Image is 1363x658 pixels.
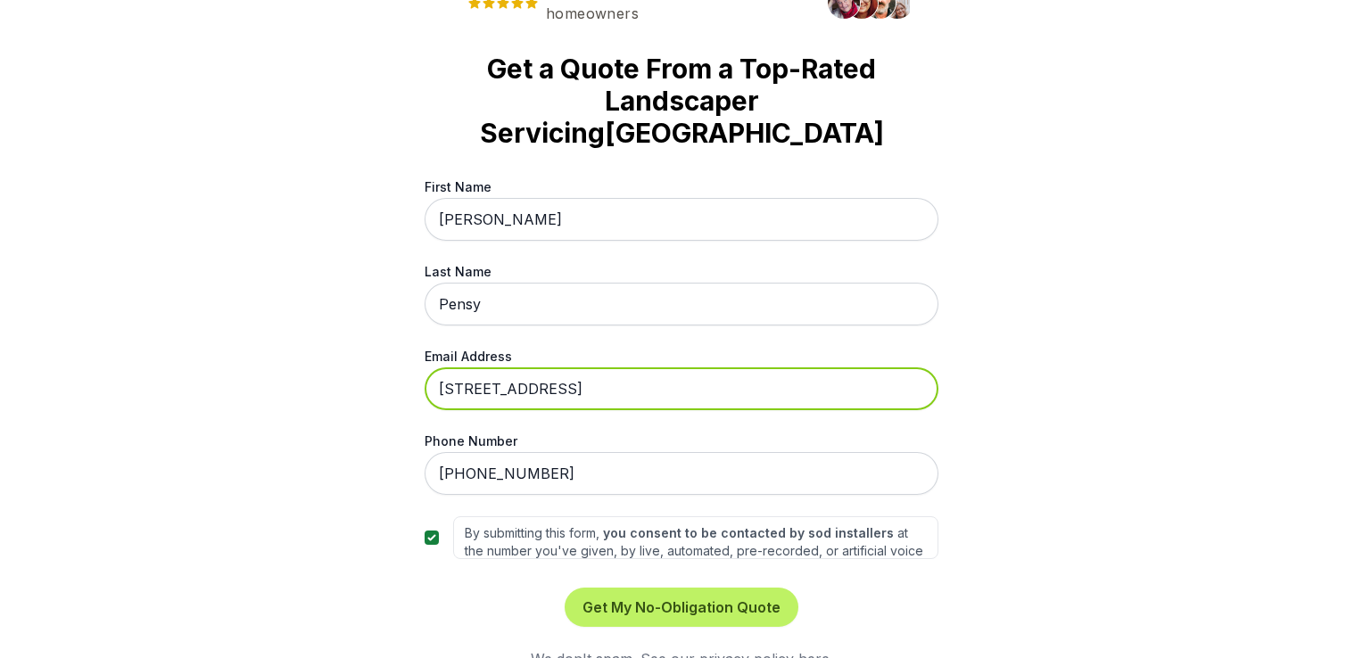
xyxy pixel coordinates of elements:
[453,53,910,149] strong: Get a Quote From a Top-Rated Landscaper Servicing [GEOGRAPHIC_DATA]
[425,283,938,325] input: Last Name
[425,452,938,495] input: 555-555-5555
[425,198,938,241] input: First Name
[425,177,938,196] label: First Name
[453,516,938,559] label: By submitting this form, at the number you've given, by live, automated, pre-recorded, or artific...
[603,525,894,540] strong: you consent to be contacted by sod installers
[425,367,938,410] input: me@gmail.com
[425,347,938,366] label: Email Address
[425,432,938,450] label: Phone Number
[425,262,938,281] label: Last Name
[565,588,798,627] button: Get My No-Obligation Quote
